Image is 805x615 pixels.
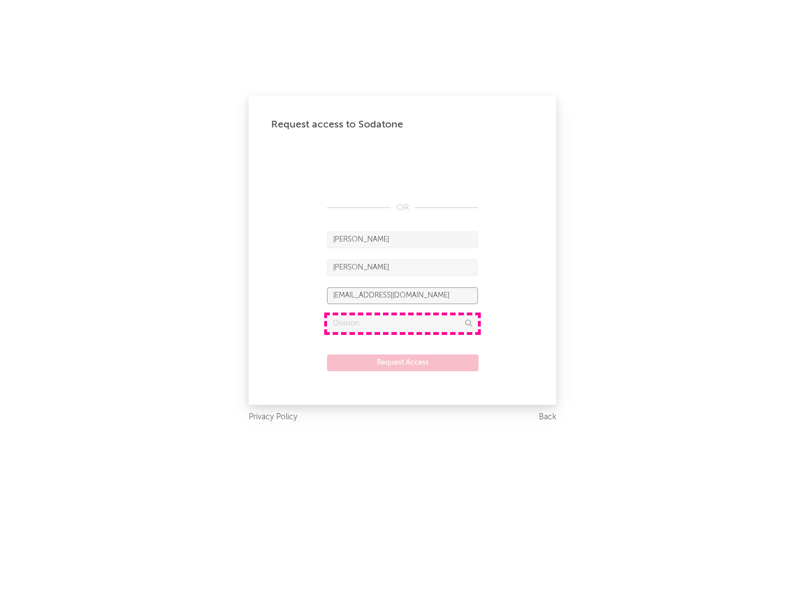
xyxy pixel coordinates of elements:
[327,287,478,304] input: Email
[539,410,556,424] a: Back
[327,259,478,276] input: Last Name
[327,315,478,332] input: Division
[327,201,478,215] div: OR
[249,410,297,424] a: Privacy Policy
[271,118,534,131] div: Request access to Sodatone
[327,354,479,371] button: Request Access
[327,231,478,248] input: First Name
